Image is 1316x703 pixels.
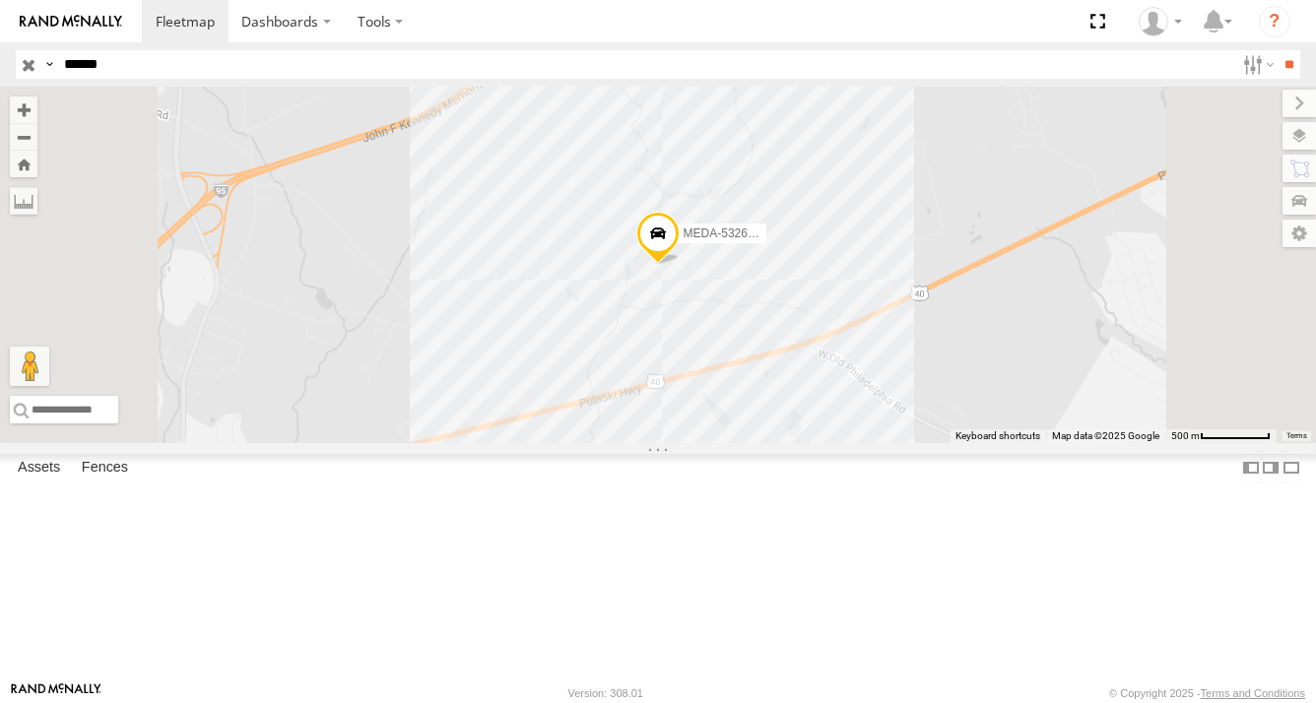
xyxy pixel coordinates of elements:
[10,151,37,177] button: Zoom Home
[1165,429,1277,443] button: Map Scale: 500 m per 68 pixels
[684,226,797,240] span: MEDA-532642-Swing
[41,50,57,79] label: Search Query
[72,454,138,481] label: Fences
[1109,687,1305,699] div: © Copyright 2025 -
[20,15,122,29] img: rand-logo.svg
[1241,454,1261,482] label: Dock Summary Table to the Left
[11,683,101,703] a: Visit our Website
[1261,454,1281,482] label: Dock Summary Table to the Right
[1259,6,1290,37] i: ?
[1132,7,1189,36] div: Robert Gischel
[1171,430,1200,441] span: 500 m
[1286,432,1307,440] a: Terms (opens in new tab)
[10,187,37,215] label: Measure
[8,454,70,481] label: Assets
[1235,50,1278,79] label: Search Filter Options
[1201,687,1305,699] a: Terms and Conditions
[10,123,37,151] button: Zoom out
[10,347,49,386] button: Drag Pegman onto the map to open Street View
[1283,220,1316,247] label: Map Settings
[1282,454,1301,482] label: Hide Summary Table
[1052,430,1159,441] span: Map data ©2025 Google
[10,96,37,123] button: Zoom in
[955,429,1040,443] button: Keyboard shortcuts
[568,687,643,699] div: Version: 308.01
